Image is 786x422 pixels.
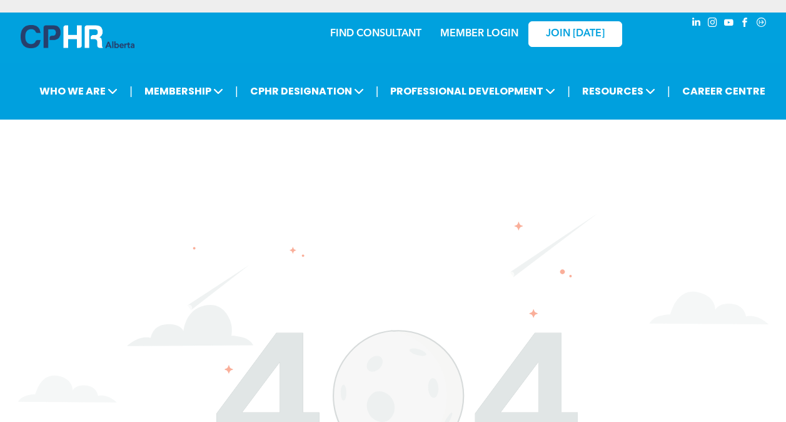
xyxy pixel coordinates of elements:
[690,16,703,33] a: linkedin
[678,80,769,103] a: CAREER CENTRE
[755,16,768,33] a: Social network
[546,28,605,40] span: JOIN [DATE]
[578,80,659,103] span: RESOURCES
[330,29,421,39] a: FIND CONSULTANT
[376,78,379,104] li: |
[129,78,133,104] li: |
[706,16,720,33] a: instagram
[21,25,134,48] img: A blue and white logo for cp alberta
[141,80,227,103] span: MEMBERSHIP
[567,78,570,104] li: |
[386,80,559,103] span: PROFESSIONAL DEVELOPMENT
[440,29,518,39] a: MEMBER LOGIN
[528,21,622,47] a: JOIN [DATE]
[246,80,368,103] span: CPHR DESIGNATION
[738,16,752,33] a: facebook
[235,78,238,104] li: |
[722,16,736,33] a: youtube
[36,80,121,103] span: WHO WE ARE
[667,78,670,104] li: |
